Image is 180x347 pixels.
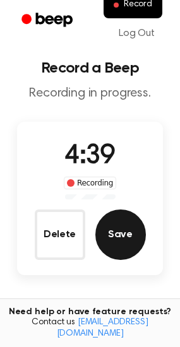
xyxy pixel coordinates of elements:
div: Recording [64,177,116,189]
a: Log Out [106,18,167,49]
span: Contact us [8,317,172,339]
button: Save Audio Record [95,209,146,260]
span: 4:39 [64,143,115,170]
button: Delete Audio Record [35,209,85,260]
a: [EMAIL_ADDRESS][DOMAIN_NAME] [57,318,148,338]
p: Recording in progress. [10,86,170,102]
a: Beep [13,8,84,33]
h1: Record a Beep [10,61,170,76]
